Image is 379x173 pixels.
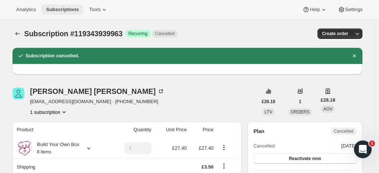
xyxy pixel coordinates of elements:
[291,109,309,115] span: ORDERS
[16,7,36,13] span: Analytics
[30,98,165,105] span: [EMAIL_ADDRESS][DOMAIN_NAME] · [PHONE_NUMBER]
[24,30,123,38] span: Subscription #119343939963
[321,96,336,104] span: £28.18
[42,4,83,15] button: Subscriptions
[13,122,110,138] th: Product
[32,141,80,156] div: Build Your Own Box
[154,122,189,138] th: Unit Price
[310,7,320,13] span: Help
[334,128,353,134] span: Cancelled
[89,7,101,13] span: Tools
[13,28,23,39] button: Subscriptions
[218,162,230,170] button: Shipping actions
[289,156,321,162] span: Reactivate now
[253,128,264,135] h2: Plan
[199,145,214,151] span: £27.40
[30,108,68,116] button: Product actions
[189,122,216,138] th: Price
[299,99,302,105] span: 1
[262,99,276,105] span: £28.18
[110,122,154,138] th: Quantity
[253,142,275,150] span: Cancelled
[317,28,352,39] button: Create order
[218,143,230,152] button: Product actions
[172,145,187,151] span: £27.40
[354,140,372,158] iframe: Intercom live chat
[201,164,214,170] span: £3.50
[295,96,306,107] button: 1
[323,106,333,112] span: AOV
[46,7,79,13] span: Subscriptions
[333,4,367,15] button: Settings
[37,149,52,155] small: 8 items
[369,140,375,146] span: 1
[349,51,359,61] button: Dismiss notification
[253,153,356,164] button: Reactivate now
[345,7,363,13] span: Settings
[264,109,272,115] span: LTV
[12,4,40,15] button: Analytics
[341,142,357,150] span: [DATE]
[322,31,348,37] span: Create order
[155,31,175,37] span: Cancelled
[26,52,80,60] h2: Subscription cancelled.
[17,141,32,156] img: product img
[85,4,112,15] button: Tools
[298,4,331,15] button: Help
[129,31,148,37] span: Recurring
[257,96,280,107] button: £28.18
[30,88,165,95] div: [PERSON_NAME] [PERSON_NAME]
[13,88,24,99] span: Rebecca Alexander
